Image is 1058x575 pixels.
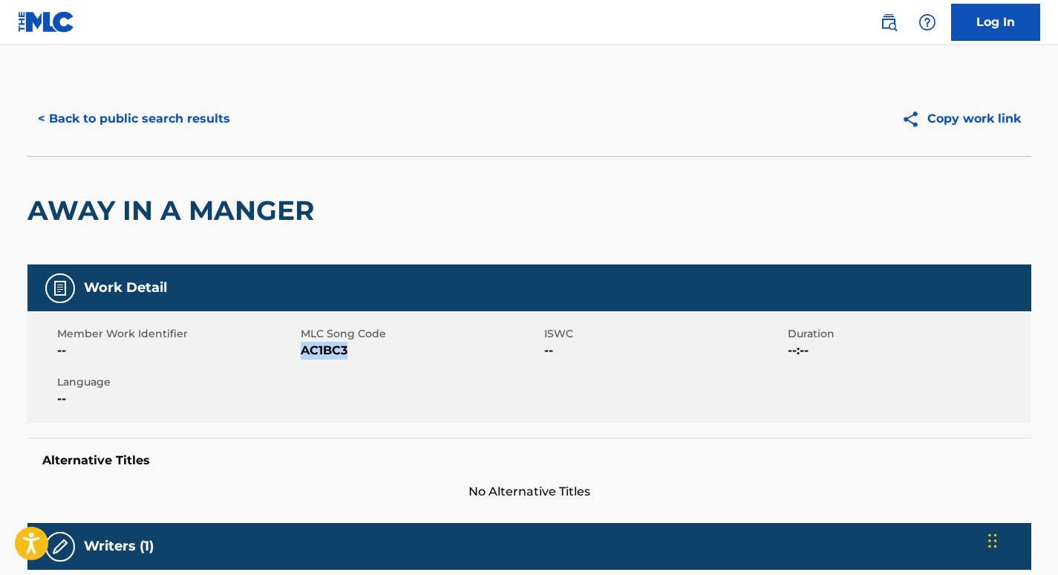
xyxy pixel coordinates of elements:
iframe: Chat Widget [984,504,1058,575]
span: -- [544,342,784,360]
h5: Writers (1) [84,538,154,555]
span: AC1BC3 [301,342,541,360]
button: < Back to public search results [27,100,241,137]
img: search [880,13,898,31]
span: --:-- [788,342,1028,360]
span: Language [57,374,297,390]
span: Member Work Identifier [57,326,297,342]
span: -- [57,342,297,360]
span: MLC Song Code [301,326,541,342]
button: Copy work link [891,100,1031,137]
img: Work Detail [51,279,69,297]
img: MLC Logo [18,11,75,33]
img: Copy work link [901,110,927,129]
img: Writers [51,538,69,556]
div: Drag [988,519,997,563]
h5: Work Detail [84,279,167,296]
a: Public Search [874,7,904,37]
h2: AWAY IN A MANGER [27,194,321,227]
img: help [918,13,936,31]
span: ISWC [544,326,784,342]
div: Help [912,7,942,37]
span: -- [57,390,297,408]
a: Log In [951,4,1040,41]
span: Duration [788,326,1028,342]
span: No Alternative Titles [27,483,1031,501]
h5: Alternative Titles [42,453,1016,468]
